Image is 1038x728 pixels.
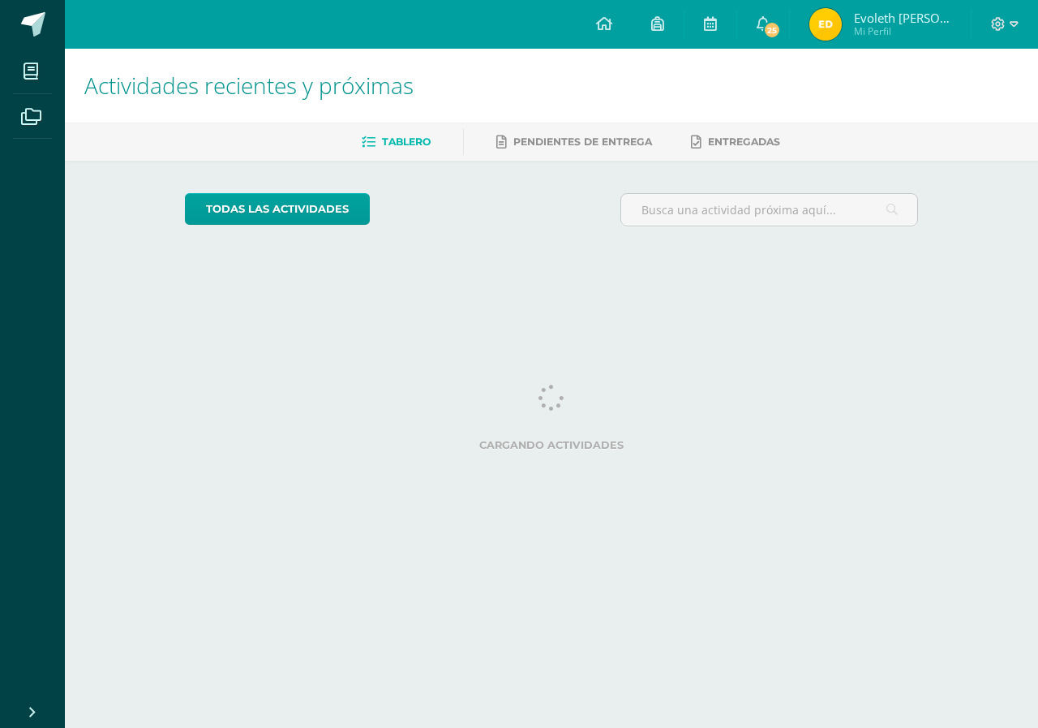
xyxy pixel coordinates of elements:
span: 25 [763,21,781,39]
a: Pendientes de entrega [496,129,652,155]
input: Busca una actividad próxima aquí... [621,194,918,226]
a: Tablero [362,129,431,155]
label: Cargando actividades [185,439,919,451]
img: 372398db3e375715a690d5794b669290.png [809,8,842,41]
span: Entregadas [708,136,780,148]
span: Tablero [382,136,431,148]
span: Mi Perfil [854,24,951,38]
span: Actividades recientes y próximas [84,70,414,101]
a: todas las Actividades [185,193,370,225]
span: Pendientes de entrega [513,136,652,148]
a: Entregadas [691,129,780,155]
span: Evoleth [PERSON_NAME] [854,10,951,26]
